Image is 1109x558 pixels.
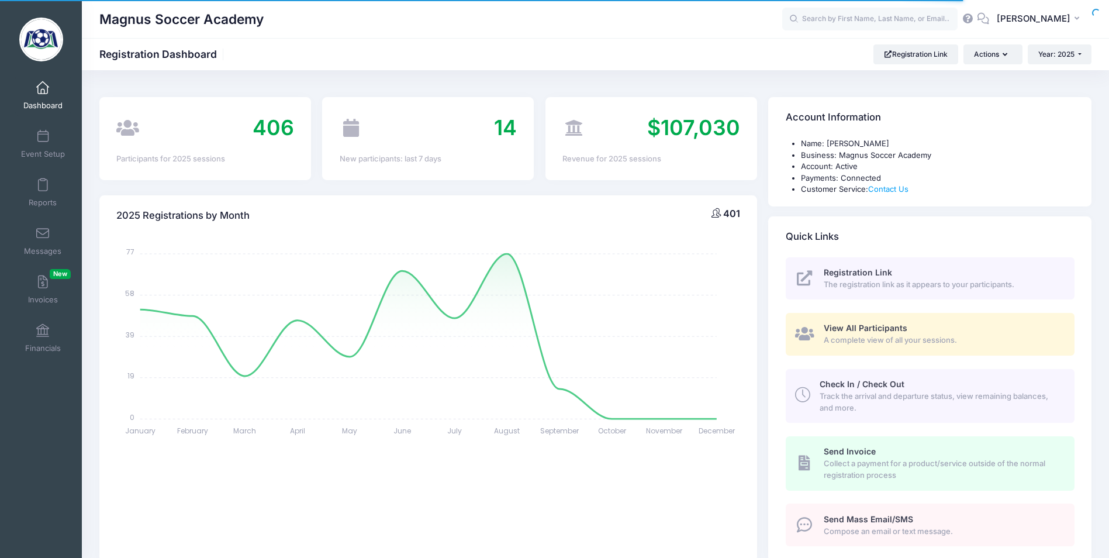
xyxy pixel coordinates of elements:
tspan: 19 [127,371,134,381]
li: Business: Magnus Soccer Academy [801,150,1075,161]
a: Dashboard [15,75,71,116]
tspan: May [343,426,358,436]
a: Messages [15,221,71,261]
tspan: April [290,426,305,436]
span: Check In / Check Out [820,379,904,389]
tspan: 0 [130,412,134,422]
a: View All Participants A complete view of all your sessions. [786,313,1075,356]
button: [PERSON_NAME] [989,6,1091,33]
span: Dashboard [23,101,63,111]
a: Event Setup [15,123,71,164]
tspan: July [447,426,462,436]
span: A complete view of all your sessions. [824,335,1061,346]
a: Check In / Check Out Track the arrival and departure status, view remaining balances, and more. [786,369,1075,423]
a: Send Invoice Collect a payment for a product/service outside of the normal registration process [786,436,1075,490]
h1: Registration Dashboard [99,48,227,60]
input: Search by First Name, Last Name, or Email... [782,8,958,31]
tspan: August [494,426,520,436]
button: Actions [963,44,1022,64]
a: Financials [15,318,71,359]
div: Participants for 2025 sessions [116,153,293,165]
a: Registration Link [873,44,958,64]
span: New [50,269,71,279]
span: Registration Link [824,267,892,277]
span: The registration link as it appears to your participants. [824,279,1061,291]
li: Payments: Connected [801,173,1075,184]
tspan: February [177,426,208,436]
tspan: November [646,426,683,436]
span: Event Setup [21,149,65,159]
a: Reports [15,172,71,213]
span: 406 [253,115,294,140]
span: Compose an email or text message. [824,526,1061,538]
h4: 2025 Registrations by Month [116,199,250,232]
span: Year: 2025 [1038,50,1075,58]
span: $107,030 [647,115,740,140]
h1: Magnus Soccer Academy [99,6,264,33]
a: Contact Us [868,184,908,194]
tspan: 58 [125,288,134,298]
tspan: June [393,426,411,436]
li: Customer Service: [801,184,1075,195]
h4: Quick Links [786,220,839,253]
tspan: December [699,426,735,436]
div: New participants: last 7 days [340,153,517,165]
span: Send Mass Email/SMS [824,514,913,524]
a: InvoicesNew [15,269,71,310]
button: Year: 2025 [1028,44,1091,64]
tspan: September [540,426,579,436]
h4: Account Information [786,101,881,135]
span: Financials [25,343,61,353]
div: Revenue for 2025 sessions [562,153,740,165]
span: Reports [29,198,57,208]
img: Magnus Soccer Academy [19,18,63,61]
span: View All Participants [824,323,907,333]
span: Track the arrival and departure status, view remaining balances, and more. [820,391,1061,414]
span: Messages [24,246,61,256]
tspan: 39 [126,329,134,339]
tspan: 77 [126,247,134,257]
span: 401 [723,208,740,219]
span: 14 [494,115,517,140]
span: Collect a payment for a product/service outside of the normal registration process [824,458,1061,481]
tspan: October [598,426,627,436]
li: Account: Active [801,161,1075,173]
li: Name: [PERSON_NAME] [801,138,1075,150]
a: Registration Link The registration link as it appears to your participants. [786,257,1075,300]
span: Send Invoice [824,446,876,456]
a: Send Mass Email/SMS Compose an email or text message. [786,504,1075,546]
tspan: March [234,426,257,436]
tspan: January [125,426,156,436]
span: Invoices [28,295,58,305]
span: [PERSON_NAME] [997,12,1070,25]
